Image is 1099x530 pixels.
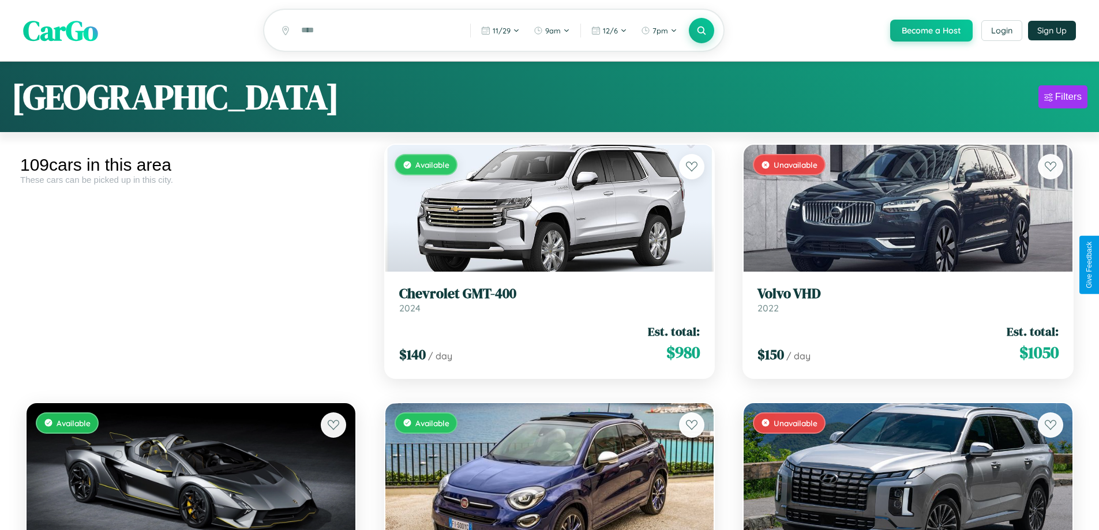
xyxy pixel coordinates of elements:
[20,175,362,185] div: These cars can be picked up in this city.
[493,26,511,35] span: 11 / 29
[1019,341,1059,364] span: $ 1050
[399,285,700,302] h3: Chevrolet GMT-400
[981,20,1022,41] button: Login
[757,302,779,314] span: 2022
[586,21,633,40] button: 12/6
[786,350,811,362] span: / day
[1038,85,1087,108] button: Filters
[399,302,421,314] span: 2024
[475,21,526,40] button: 11/29
[1028,21,1076,40] button: Sign Up
[545,26,561,35] span: 9am
[23,12,98,50] span: CarGo
[635,21,683,40] button: 7pm
[890,20,973,42] button: Become a Host
[774,418,817,428] span: Unavailable
[415,418,449,428] span: Available
[1085,242,1093,288] div: Give Feedback
[399,345,426,364] span: $ 140
[399,285,700,314] a: Chevrolet GMT-4002024
[57,418,91,428] span: Available
[528,21,576,40] button: 9am
[757,345,784,364] span: $ 150
[12,73,339,121] h1: [GEOGRAPHIC_DATA]
[774,160,817,170] span: Unavailable
[666,341,700,364] span: $ 980
[1007,323,1059,340] span: Est. total:
[20,155,362,175] div: 109 cars in this area
[1055,91,1082,103] div: Filters
[757,285,1059,314] a: Volvo VHD2022
[652,26,668,35] span: 7pm
[603,26,618,35] span: 12 / 6
[415,160,449,170] span: Available
[757,285,1059,302] h3: Volvo VHD
[648,323,700,340] span: Est. total:
[428,350,452,362] span: / day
